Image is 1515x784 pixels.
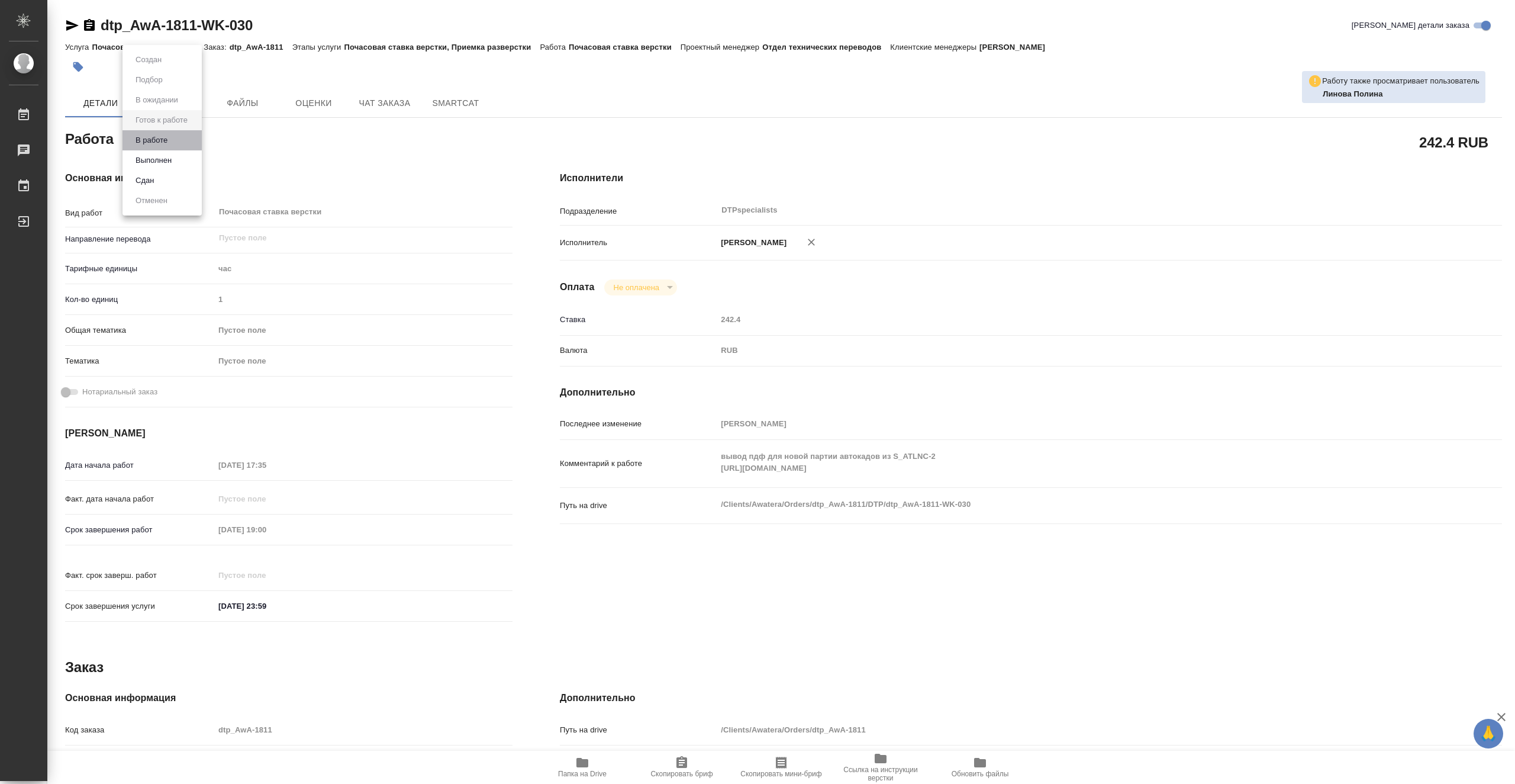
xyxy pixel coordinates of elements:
button: В работе [132,134,171,147]
button: Создан [132,53,165,66]
button: Сдан [132,174,157,187]
button: Подбор [132,73,166,86]
button: Готов к работе [132,114,191,127]
button: Выполнен [132,154,175,167]
button: В ожидании [132,94,182,107]
button: Отменен [132,194,171,207]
